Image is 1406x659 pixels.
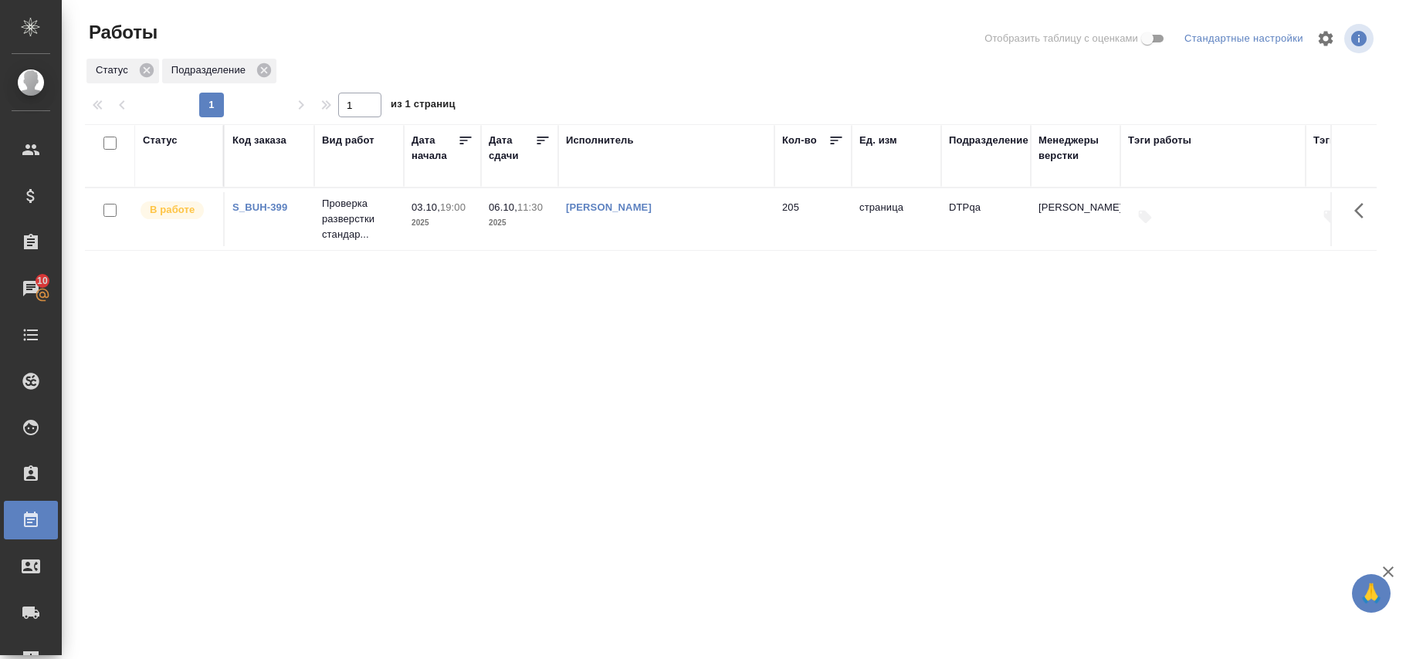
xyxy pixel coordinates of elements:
p: 03.10, [412,201,440,213]
div: Код заказа [232,133,286,148]
p: 2025 [412,215,473,231]
p: Проверка разверстки стандар... [322,196,396,242]
div: Дата начала [412,133,458,164]
span: из 1 страниц [391,95,456,117]
p: 06.10, [489,201,517,213]
div: Исполнитель [566,133,634,148]
div: Подразделение [949,133,1028,148]
span: 🙏 [1358,577,1384,610]
button: Добавить тэги [1313,200,1347,234]
button: Добавить тэги [1128,200,1162,234]
div: Тэги заказа [1313,133,1371,148]
div: Подразделение [162,59,276,83]
button: 🙏 [1352,574,1391,613]
p: 2025 [489,215,551,231]
div: Статус [143,133,178,148]
span: Настроить таблицу [1307,20,1344,57]
div: Кол-во [782,133,817,148]
p: 19:00 [440,201,466,213]
td: DTPqa [941,192,1031,246]
td: 205 [774,192,852,246]
td: страница [852,192,941,246]
span: Отобразить таблицу с оценками [984,31,1138,46]
p: Подразделение [171,63,251,78]
p: [PERSON_NAME] [1038,200,1113,215]
div: Вид работ [322,133,374,148]
a: [PERSON_NAME] [566,201,652,213]
span: Посмотреть информацию [1344,24,1377,53]
button: Здесь прячутся важные кнопки [1345,192,1382,229]
p: В работе [150,202,195,218]
p: 11:30 [517,201,543,213]
div: split button [1181,27,1307,51]
div: Менеджеры верстки [1038,133,1113,164]
div: Исполнитель выполняет работу [139,200,215,221]
div: Ед. изм [859,133,897,148]
div: Тэги работы [1128,133,1191,148]
div: Дата сдачи [489,133,535,164]
a: 10 [4,269,58,308]
a: S_BUH-399 [232,201,287,213]
span: 10 [28,273,57,289]
p: Статус [96,63,134,78]
div: Статус [86,59,159,83]
span: Работы [85,20,158,45]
